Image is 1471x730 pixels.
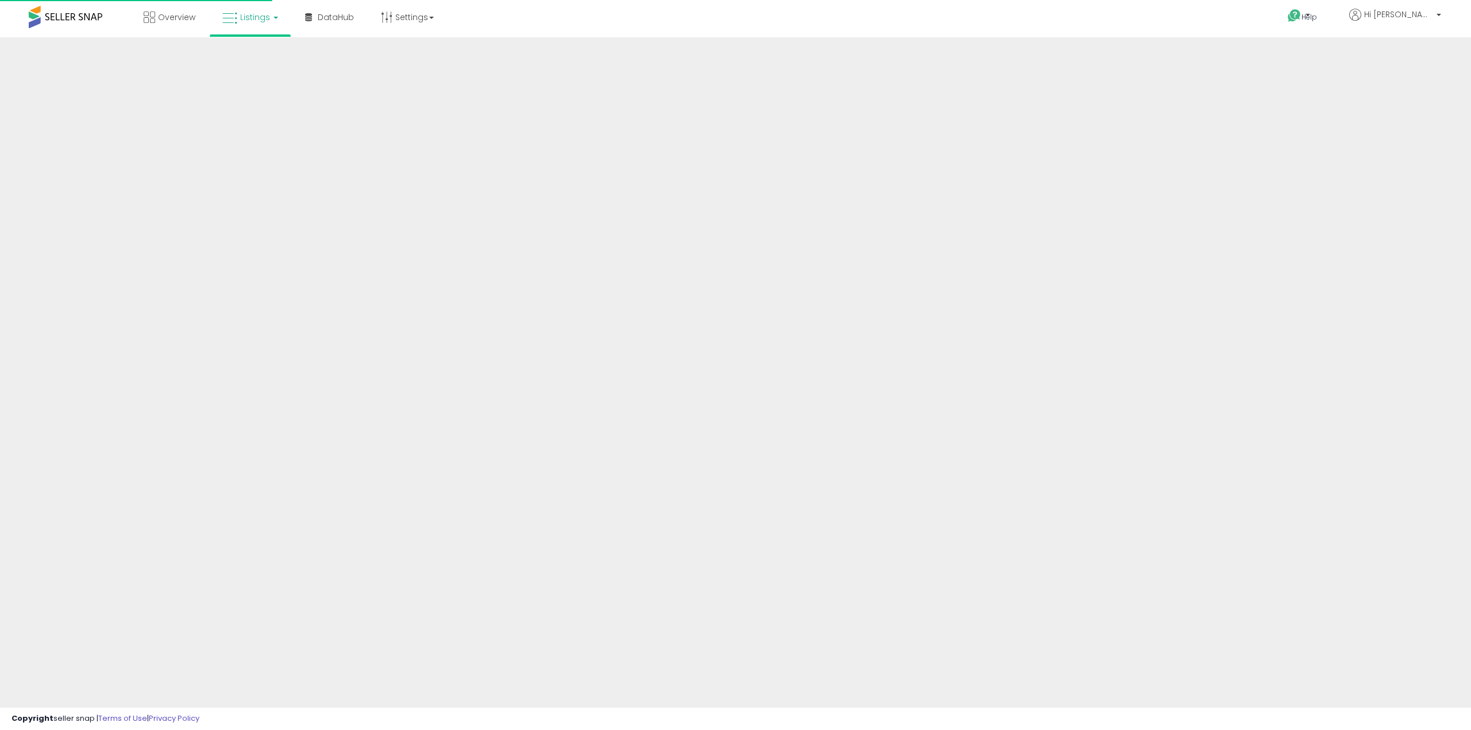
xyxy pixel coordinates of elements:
a: Hi [PERSON_NAME] [1349,9,1441,34]
span: DataHub [318,11,354,23]
span: Help [1301,12,1317,22]
span: Hi [PERSON_NAME] [1364,9,1433,20]
span: Listings [240,11,270,23]
span: Overview [158,11,195,23]
i: Get Help [1287,9,1301,23]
